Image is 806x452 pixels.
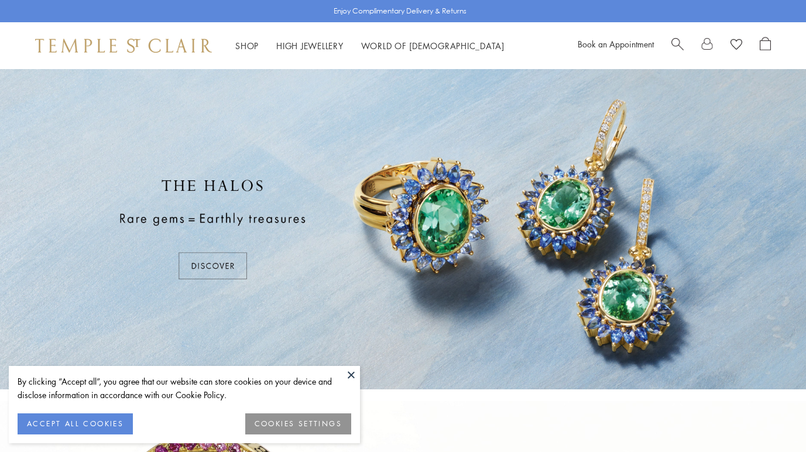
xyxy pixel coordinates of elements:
a: Search [671,37,684,54]
a: Open Shopping Bag [760,37,771,54]
iframe: Gorgias live chat messenger [747,397,794,440]
a: World of [DEMOGRAPHIC_DATA]World of [DEMOGRAPHIC_DATA] [361,40,505,52]
nav: Main navigation [235,39,505,53]
div: By clicking “Accept all”, you agree that our website can store cookies on your device and disclos... [18,375,351,402]
a: High JewelleryHigh Jewellery [276,40,344,52]
img: Temple St. Clair [35,39,212,53]
a: View Wishlist [730,37,742,54]
a: ShopShop [235,40,259,52]
p: Enjoy Complimentary Delivery & Returns [334,5,467,17]
button: COOKIES SETTINGS [245,413,351,434]
button: ACCEPT ALL COOKIES [18,413,133,434]
a: Book an Appointment [578,38,654,50]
